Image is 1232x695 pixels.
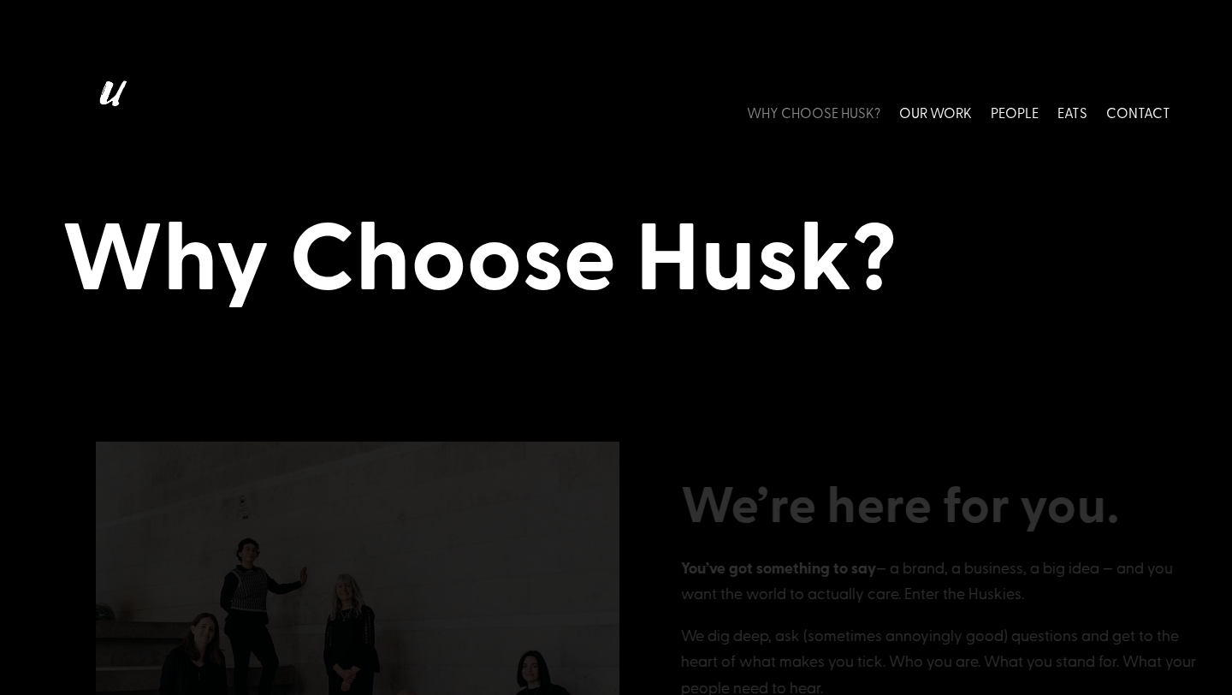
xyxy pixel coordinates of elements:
[899,74,972,150] a: OUR WORK
[647,555,1170,622] p: — a brand, a business, a big idea — and you want the world to actually care. Enter the Huskies.
[647,473,1170,542] h2: We’re here for you.
[647,556,842,579] strong: You’ve got something to say
[747,74,880,150] a: WHY CHOOSE HUSK?
[62,74,156,150] img: Husk logo
[1057,74,1087,150] a: EATS
[991,74,1039,150] a: PEOPLE
[1106,74,1170,150] a: CONTACT
[62,196,1170,318] h1: Why Choose Husk?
